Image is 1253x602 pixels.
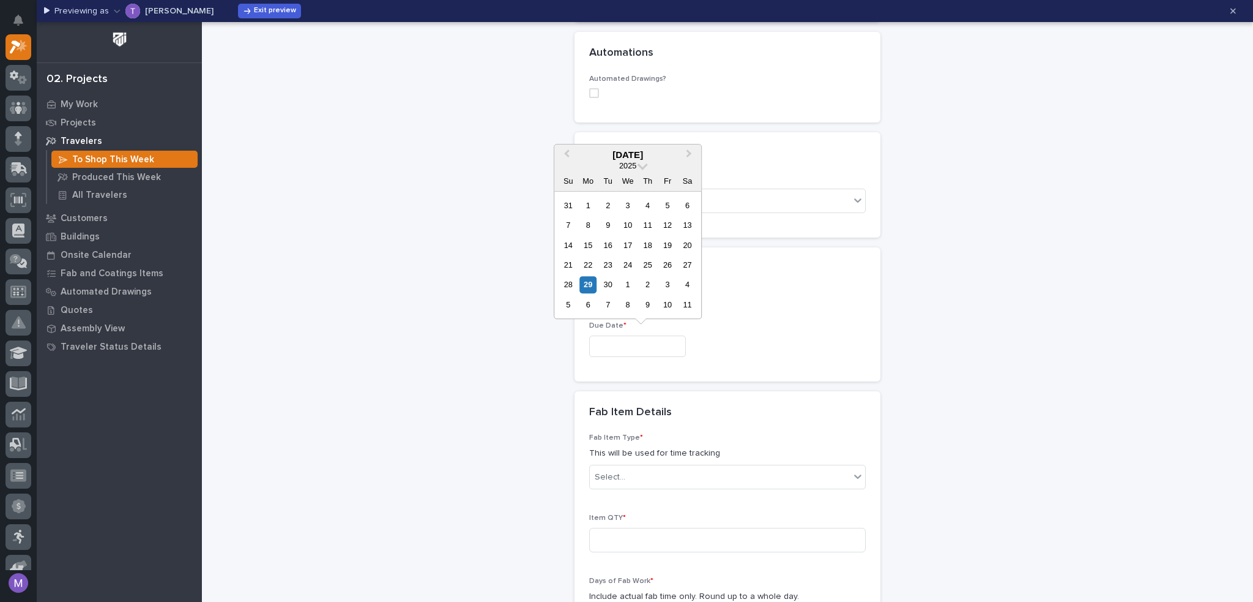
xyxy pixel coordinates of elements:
span: [DATE] [108,262,133,272]
p: Automated Drawings [61,287,152,298]
p: Projects [61,118,96,129]
p: Onsite Calendar [61,250,132,261]
div: Choose Wednesday, September 10th, 2025 [620,217,636,233]
a: To Shop This Week [47,151,202,168]
span: Item QTY [589,514,626,522]
div: Choose Tuesday, October 7th, 2025 [600,296,616,313]
div: Choose Tuesday, September 30th, 2025 [600,277,616,293]
span: [DATE] [108,295,133,305]
div: Choose Friday, September 12th, 2025 [660,217,676,233]
p: Travelers [61,136,102,147]
p: Buildings [61,231,100,243]
div: Choose Saturday, October 4th, 2025 [679,277,696,293]
a: Produced This Week [47,168,202,186]
div: Choose Monday, September 29th, 2025 [580,277,597,293]
p: Previewing as [54,6,109,17]
div: Choose Thursday, September 25th, 2025 [639,257,656,273]
div: Tu [600,173,616,189]
p: Quotes [61,305,93,316]
span: Pylon [122,323,148,332]
p: Assembly View [61,323,125,334]
div: Choose Wednesday, September 3rd, 2025 [620,197,636,214]
img: Stacker [12,12,37,36]
div: Choose Sunday, August 31st, 2025 [560,197,576,214]
div: [DATE] [554,149,701,160]
a: Quotes [37,301,202,319]
p: Welcome 👋 [12,48,223,68]
div: Choose Friday, October 10th, 2025 [660,296,676,313]
div: Choose Sunday, September 28th, 2025 [560,277,576,293]
div: Choose Monday, September 8th, 2025 [580,217,597,233]
a: Customers [37,209,202,227]
div: 🔗 [76,156,86,165]
img: 1736555164131-43832dd5-751b-4058-ba23-39d91318e5a0 [12,189,34,211]
a: Travelers [37,132,202,150]
div: Start new chat [42,189,201,201]
div: Choose Saturday, September 27th, 2025 [679,257,696,273]
p: This will be used for time tracking [589,447,866,460]
button: See all [190,229,223,244]
div: month 2025-09 [559,195,697,315]
div: Choose Sunday, September 14th, 2025 [560,237,576,254]
div: Choose Monday, September 15th, 2025 [580,237,597,254]
div: Choose Tuesday, September 16th, 2025 [600,237,616,254]
div: 📖 [12,156,22,165]
div: We're offline, we will be back soon! [42,201,171,211]
div: Choose Thursday, September 18th, 2025 [639,237,656,254]
p: My Work [61,99,98,110]
div: Choose Wednesday, September 24th, 2025 [620,257,636,273]
p: Fab and Coatings Items [61,268,163,279]
p: How can we help? [12,68,223,88]
div: Choose Thursday, September 4th, 2025 [639,197,656,214]
button: Previous Month [556,146,575,165]
div: 02. Projects [46,73,108,86]
span: [PERSON_NAME] [38,295,99,305]
a: All Travelers [47,186,202,203]
div: We [620,173,636,189]
div: Choose Sunday, September 7th, 2025 [560,217,576,233]
a: 🔗Onboarding Call [72,149,161,171]
button: Tim Ergle[PERSON_NAME] [114,1,214,21]
a: Onsite Calendar [37,246,202,264]
div: Choose Wednesday, September 17th, 2025 [620,237,636,254]
span: 2025 [619,161,636,170]
p: Traveler Status Details [61,342,162,353]
span: Help Docs [24,154,67,167]
div: Choose Friday, September 19th, 2025 [660,237,676,254]
div: Su [560,173,576,189]
span: • [102,295,106,305]
p: Produced This Week [72,172,161,183]
div: Choose Sunday, September 21st, 2025 [560,257,576,273]
a: My Work [37,95,202,113]
div: Choose Tuesday, September 23rd, 2025 [600,257,616,273]
div: Choose Friday, September 5th, 2025 [660,197,676,214]
span: Automated Drawings? [589,75,666,83]
button: Notifications [6,7,31,33]
div: Fr [660,173,676,189]
div: Choose Saturday, September 6th, 2025 [679,197,696,214]
a: Assembly View [37,319,202,337]
a: 📖Help Docs [7,149,72,171]
div: Choose Monday, October 6th, 2025 [580,296,597,313]
span: Fab Item Type [589,434,643,442]
p: Customers [61,213,108,224]
span: • [102,262,106,272]
a: Traveler Status Details [37,337,202,356]
img: Brittany [12,250,32,270]
a: Powered byPylon [86,322,148,332]
div: Choose Friday, October 3rd, 2025 [660,277,676,293]
div: Choose Friday, September 26th, 2025 [660,257,676,273]
span: Days of Fab Work [589,578,653,585]
img: Tim Ergle [125,4,140,18]
h2: Fab Item Details [589,406,672,420]
h2: Automations [589,47,653,60]
div: Select... [595,471,625,484]
div: Th [639,173,656,189]
button: Next Month [680,146,700,165]
img: 1736555164131-43832dd5-751b-4058-ba23-39d91318e5a0 [24,263,34,273]
div: Past conversations [12,231,82,241]
div: Choose Monday, September 1st, 2025 [580,197,597,214]
a: Fab and Coatings Items [37,264,202,282]
span: Exit preview [254,6,296,16]
button: Exit preview [238,4,301,18]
